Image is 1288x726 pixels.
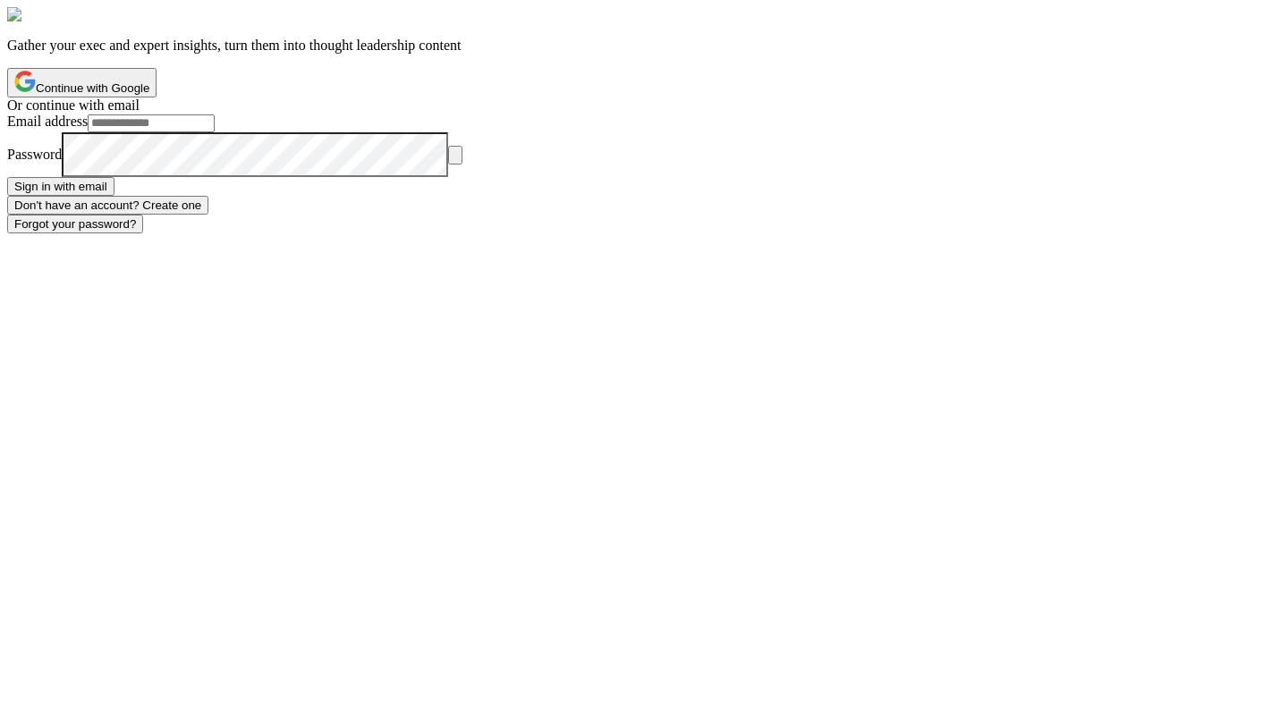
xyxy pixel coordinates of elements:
[7,68,157,97] button: Continue with Google
[7,215,143,233] button: Forgot your password?
[7,7,55,23] img: Leaps
[7,147,62,162] label: Password
[14,71,36,92] img: Google logo
[7,196,208,215] button: Don't have an account? Create one
[7,97,140,113] span: Or continue with email
[7,177,114,196] button: Sign in with email
[7,38,1281,54] p: Gather your exec and expert insights, turn them into thought leadership content
[7,114,88,129] label: Email address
